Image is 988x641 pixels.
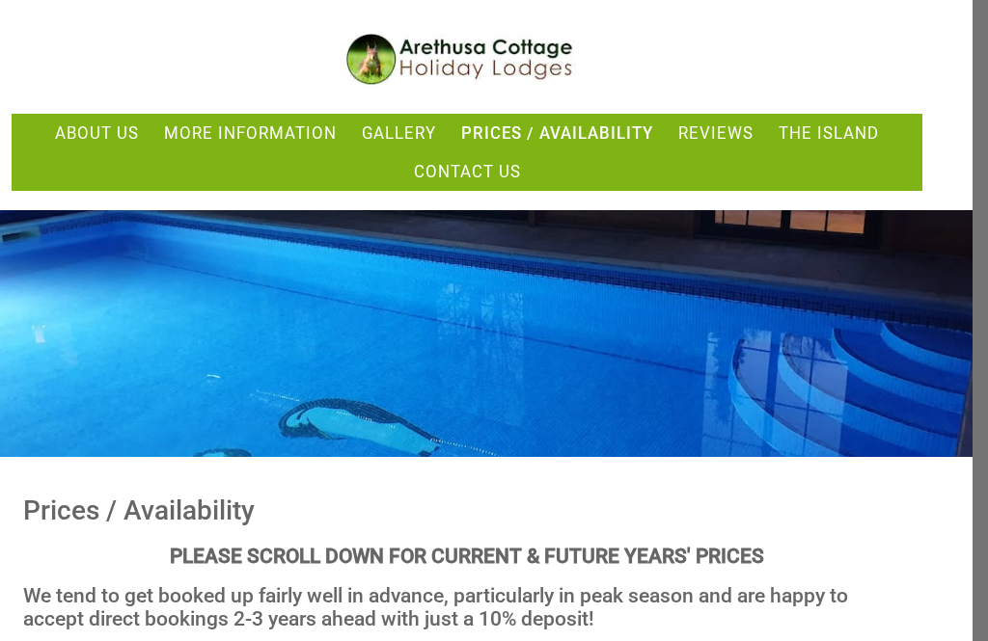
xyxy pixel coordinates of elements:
a: Prices / Availability [461,123,653,143]
a: Gallery [362,123,436,143]
a: More Information [164,123,337,143]
strong: PLEASE SCROLL DOWN FOR CURRENT & FUTURE YEARS' PRICES [170,545,764,568]
a: About Us [55,123,139,143]
a: The Island [779,123,879,143]
h1: Prices / Availability [23,494,911,526]
img: Arethusa Cottage [346,34,588,87]
h2: We tend to get booked up fairly well in advance, particularly in peak season and are happy to acc... [23,584,911,630]
a: Reviews [678,123,754,143]
a: Contact Us [414,162,521,181]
